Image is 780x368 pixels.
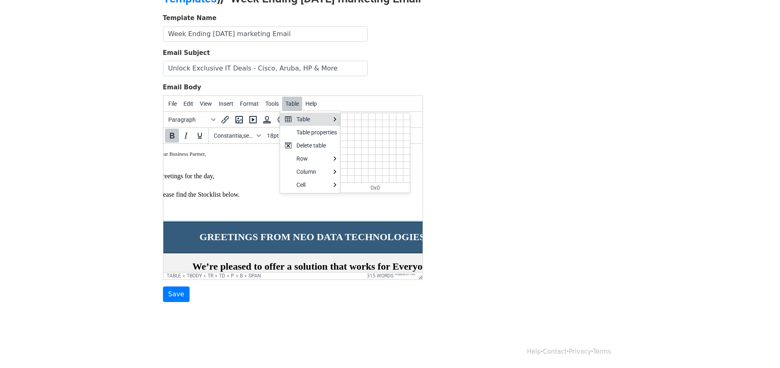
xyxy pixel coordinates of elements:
[231,273,234,279] div: p
[163,14,217,23] label: Template Name
[29,117,269,128] span: We’re pleased to offer a solution that works for Everyone
[168,100,177,107] span: File
[341,183,410,193] span: 0x0
[165,113,218,127] button: Blocks
[203,273,206,279] div: »
[285,100,299,107] span: Table
[296,141,337,150] div: Delete table
[187,273,202,279] div: tbody
[218,113,232,127] button: Insert/edit link
[167,273,181,279] div: table
[219,273,225,279] div: td
[296,127,337,137] div: Table properties
[183,273,185,279] div: »
[163,286,190,302] input: Save
[296,114,330,124] div: Table
[280,113,340,126] div: Table
[163,48,210,58] label: Email Subject
[274,113,288,127] button: Emoticons
[593,348,611,355] a: Terms
[569,348,591,355] a: Privacy
[244,273,247,279] div: »
[168,116,208,123] span: Paragraph
[208,273,213,279] div: tr
[416,273,423,279] div: Resize
[265,100,279,107] span: Tools
[739,329,780,368] iframe: Chat Widget
[227,273,229,279] div: »
[236,273,238,279] div: »
[395,273,416,276] a: Powered by Tiny
[36,88,262,98] span: GREETINGS FROM NEO DATA TECHNOLOGIES
[280,152,340,165] div: Row
[527,348,541,355] a: Help
[296,180,330,190] div: Cell
[280,126,340,139] div: Table properties
[267,132,285,139] span: 18pt
[296,154,330,164] div: Row
[280,178,340,191] div: Cell
[179,129,193,143] button: Italic
[280,165,340,178] div: Column
[183,100,193,107] span: Edit
[249,273,261,279] div: span
[193,129,207,143] button: Underline
[165,129,179,143] button: Bold
[240,100,259,107] span: Format
[260,113,274,127] button: Insert template
[296,167,330,177] div: Column
[163,144,423,272] iframe: Rich Text Area. Press ALT-0 for help.
[367,273,393,279] button: 315 words
[305,100,317,107] span: Help
[210,129,264,143] button: Fonts
[246,113,260,127] button: Insert/edit media
[240,273,243,279] div: b
[215,273,217,279] div: »
[200,100,212,107] span: View
[280,139,340,152] div: Delete table
[232,113,246,127] button: Insert/edit image
[214,132,254,139] span: Constantia,serif
[543,348,567,355] a: Contact
[219,100,233,107] span: Insert
[163,83,201,92] label: Email Body
[264,129,292,143] button: Font sizes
